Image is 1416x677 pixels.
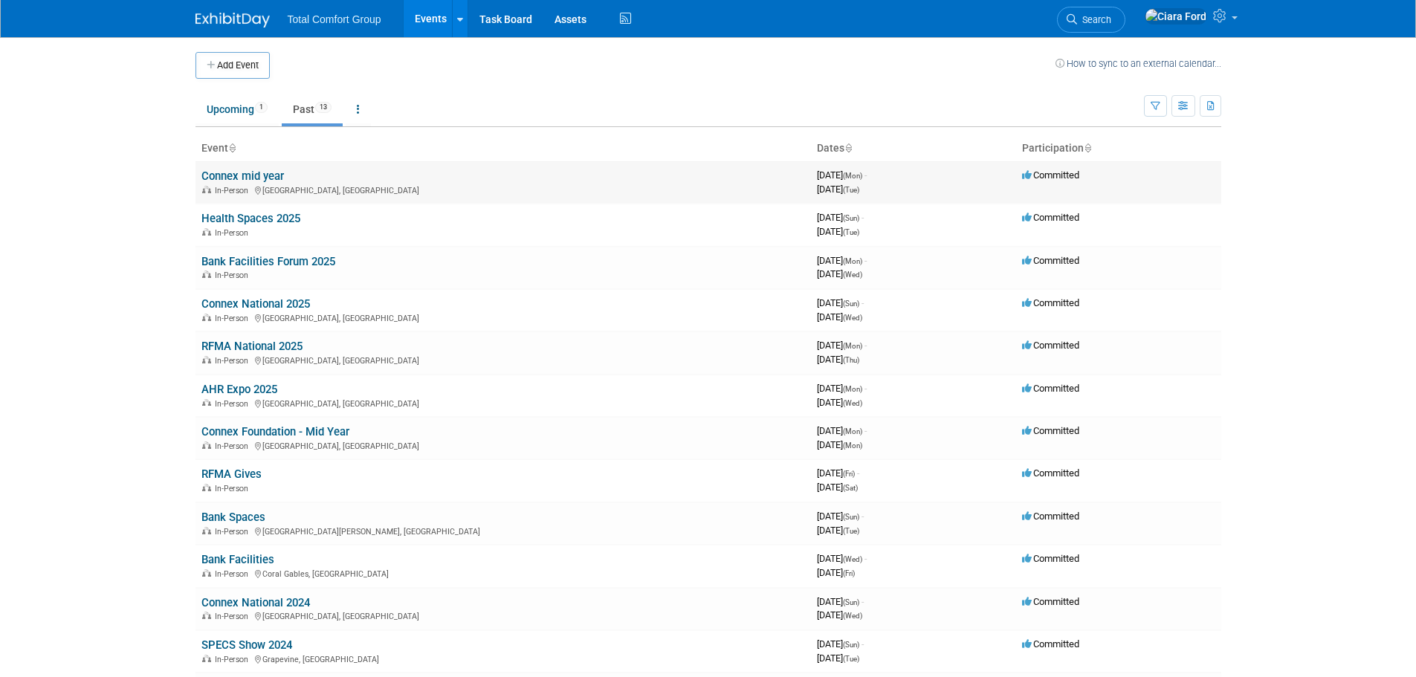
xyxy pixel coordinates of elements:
[843,598,859,606] span: (Sun)
[817,467,859,479] span: [DATE]
[817,297,864,308] span: [DATE]
[1022,511,1079,522] span: Committed
[201,511,265,524] a: Bank Spaces
[817,354,859,365] span: [DATE]
[843,513,859,521] span: (Sun)
[843,172,862,180] span: (Mon)
[864,425,867,436] span: -
[201,383,277,396] a: AHR Expo 2025
[861,638,864,650] span: -
[843,470,855,478] span: (Fri)
[202,228,211,236] img: In-Person Event
[201,397,805,409] div: [GEOGRAPHIC_DATA], [GEOGRAPHIC_DATA]
[843,555,862,563] span: (Wed)
[1022,425,1079,436] span: Committed
[1022,467,1079,479] span: Committed
[861,596,864,607] span: -
[817,184,859,195] span: [DATE]
[843,385,862,393] span: (Mon)
[1022,212,1079,223] span: Committed
[817,652,859,664] span: [DATE]
[857,467,859,479] span: -
[817,482,858,493] span: [DATE]
[843,641,859,649] span: (Sun)
[843,342,862,350] span: (Mon)
[201,354,805,366] div: [GEOGRAPHIC_DATA], [GEOGRAPHIC_DATA]
[195,52,270,79] button: Add Event
[215,186,253,195] span: In-Person
[817,226,859,237] span: [DATE]
[1084,142,1091,154] a: Sort by Participation Type
[201,609,805,621] div: [GEOGRAPHIC_DATA], [GEOGRAPHIC_DATA]
[215,527,253,537] span: In-Person
[1022,169,1079,181] span: Committed
[817,383,867,394] span: [DATE]
[215,356,253,366] span: In-Person
[315,102,332,113] span: 13
[844,142,852,154] a: Sort by Start Date
[843,214,859,222] span: (Sun)
[195,95,279,123] a: Upcoming1
[195,136,811,161] th: Event
[864,340,867,351] span: -
[817,425,867,436] span: [DATE]
[201,638,292,652] a: SPECS Show 2024
[201,439,805,451] div: [GEOGRAPHIC_DATA], [GEOGRAPHIC_DATA]
[843,441,862,450] span: (Mon)
[1022,596,1079,607] span: Committed
[864,383,867,394] span: -
[864,553,867,564] span: -
[843,186,859,194] span: (Tue)
[202,271,211,278] img: In-Person Event
[1022,383,1079,394] span: Committed
[817,397,862,408] span: [DATE]
[843,314,862,322] span: (Wed)
[202,314,211,321] img: In-Person Event
[201,467,262,481] a: RFMA Gives
[1022,553,1079,564] span: Committed
[1022,297,1079,308] span: Committed
[817,638,864,650] span: [DATE]
[817,553,867,564] span: [DATE]
[215,612,253,621] span: In-Person
[817,311,862,323] span: [DATE]
[1022,255,1079,266] span: Committed
[288,13,381,25] span: Total Comfort Group
[817,511,864,522] span: [DATE]
[843,271,862,279] span: (Wed)
[202,399,211,406] img: In-Person Event
[817,596,864,607] span: [DATE]
[202,655,211,662] img: In-Person Event
[215,441,253,451] span: In-Person
[201,297,310,311] a: Connex National 2025
[843,228,859,236] span: (Tue)
[1145,8,1207,25] img: Ciara Ford
[843,655,859,663] span: (Tue)
[201,184,805,195] div: [GEOGRAPHIC_DATA], [GEOGRAPHIC_DATA]
[1016,136,1221,161] th: Participation
[864,255,867,266] span: -
[817,439,862,450] span: [DATE]
[201,311,805,323] div: [GEOGRAPHIC_DATA], [GEOGRAPHIC_DATA]
[817,169,867,181] span: [DATE]
[201,525,805,537] div: [GEOGRAPHIC_DATA][PERSON_NAME], [GEOGRAPHIC_DATA]
[811,136,1016,161] th: Dates
[843,257,862,265] span: (Mon)
[255,102,268,113] span: 1
[215,569,253,579] span: In-Person
[817,268,862,279] span: [DATE]
[202,356,211,363] img: In-Person Event
[202,612,211,619] img: In-Person Event
[843,527,859,535] span: (Tue)
[202,186,211,193] img: In-Person Event
[861,212,864,223] span: -
[1022,638,1079,650] span: Committed
[201,425,349,438] a: Connex Foundation - Mid Year
[202,569,211,577] img: In-Person Event
[201,553,274,566] a: Bank Facilities
[861,511,864,522] span: -
[202,441,211,449] img: In-Person Event
[843,484,858,492] span: (Sat)
[202,527,211,534] img: In-Person Event
[843,612,862,620] span: (Wed)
